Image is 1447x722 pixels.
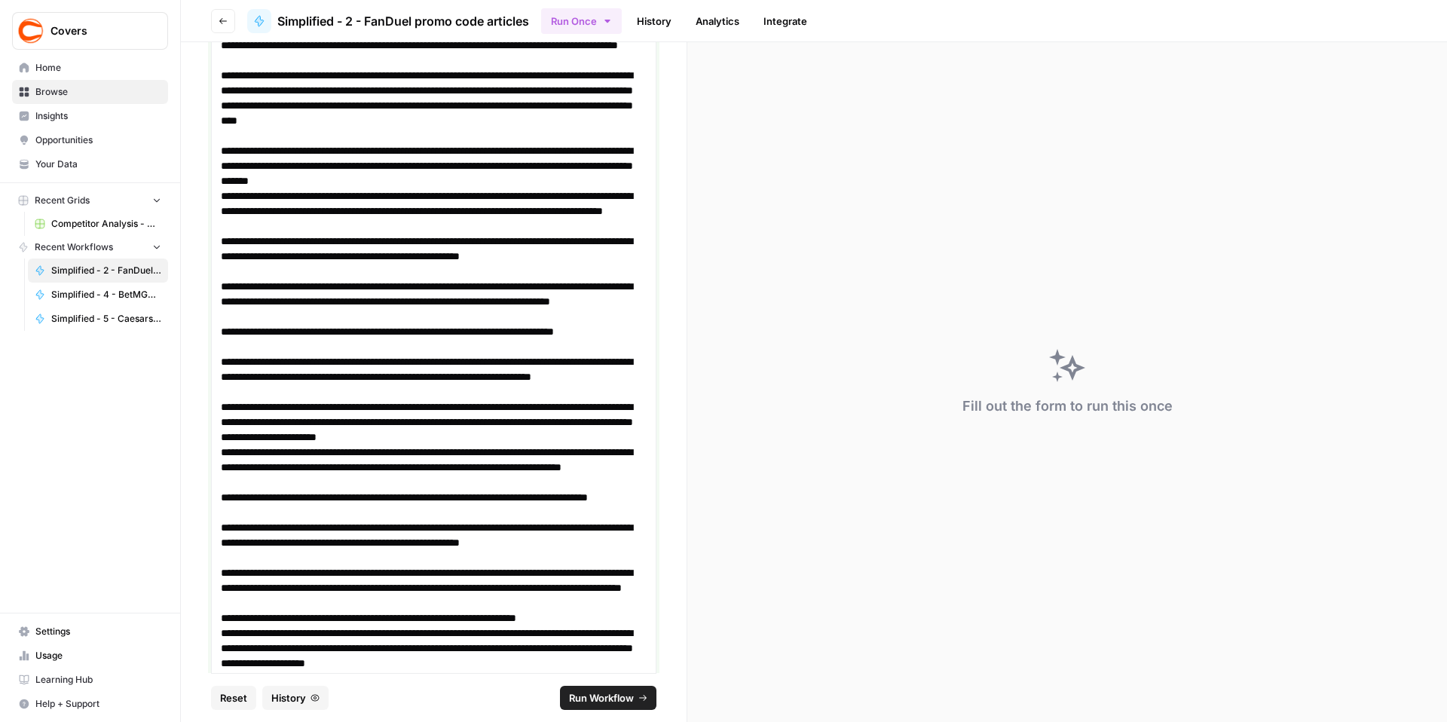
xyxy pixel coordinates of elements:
[569,690,634,705] span: Run Workflow
[687,9,748,33] a: Analytics
[262,686,329,710] button: History
[17,17,44,44] img: Covers Logo
[211,686,256,710] button: Reset
[12,692,168,716] button: Help + Support
[50,23,142,38] span: Covers
[35,625,161,638] span: Settings
[35,697,161,711] span: Help + Support
[12,104,168,128] a: Insights
[35,673,161,687] span: Learning Hub
[51,288,161,301] span: Simplified - 4 - BetMGM bonus code articles
[35,194,90,207] span: Recent Grids
[51,312,161,326] span: Simplified - 5 - Caesars Sportsbook promo code articles
[28,283,168,307] a: Simplified - 4 - BetMGM bonus code articles
[12,620,168,644] a: Settings
[28,307,168,331] a: Simplified - 5 - Caesars Sportsbook promo code articles
[35,158,161,171] span: Your Data
[12,152,168,176] a: Your Data
[51,264,161,277] span: Simplified - 2 - FanDuel promo code articles
[12,128,168,152] a: Opportunities
[35,109,161,123] span: Insights
[247,9,529,33] a: Simplified - 2 - FanDuel promo code articles
[962,396,1173,417] div: Fill out the form to run this once
[12,644,168,668] a: Usage
[628,9,681,33] a: History
[12,80,168,104] a: Browse
[35,240,113,254] span: Recent Workflows
[35,649,161,662] span: Usage
[12,12,168,50] button: Workspace: Covers
[35,85,161,99] span: Browse
[12,668,168,692] a: Learning Hub
[277,12,529,30] span: Simplified - 2 - FanDuel promo code articles
[220,690,247,705] span: Reset
[12,236,168,259] button: Recent Workflows
[12,189,168,212] button: Recent Grids
[28,212,168,236] a: Competitor Analysis - URL Specific Grid
[560,686,656,710] button: Run Workflow
[51,217,161,231] span: Competitor Analysis - URL Specific Grid
[541,8,622,34] button: Run Once
[28,259,168,283] a: Simplified - 2 - FanDuel promo code articles
[35,61,161,75] span: Home
[35,133,161,147] span: Opportunities
[271,690,306,705] span: History
[12,56,168,80] a: Home
[754,9,816,33] a: Integrate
